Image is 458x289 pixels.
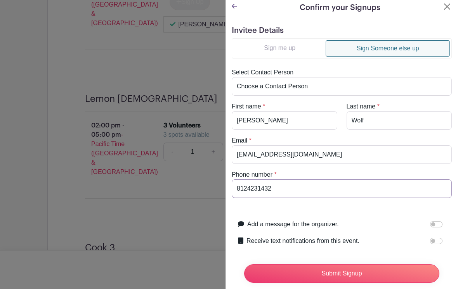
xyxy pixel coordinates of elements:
[246,236,359,246] label: Receive text notifications from this event.
[232,170,272,179] label: Phone number
[234,40,326,56] a: Sign me up
[326,40,450,57] a: Sign Someone else up
[347,102,376,111] label: Last name
[247,220,339,229] label: Add a message for the organizer.
[300,2,380,14] h5: Confirm your Signups
[244,264,439,283] input: Submit Signup
[232,26,452,35] h5: Invitee Details
[442,2,452,11] button: Close
[232,136,247,145] label: Email
[232,68,293,77] label: Select Contact Person
[232,102,261,111] label: First name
